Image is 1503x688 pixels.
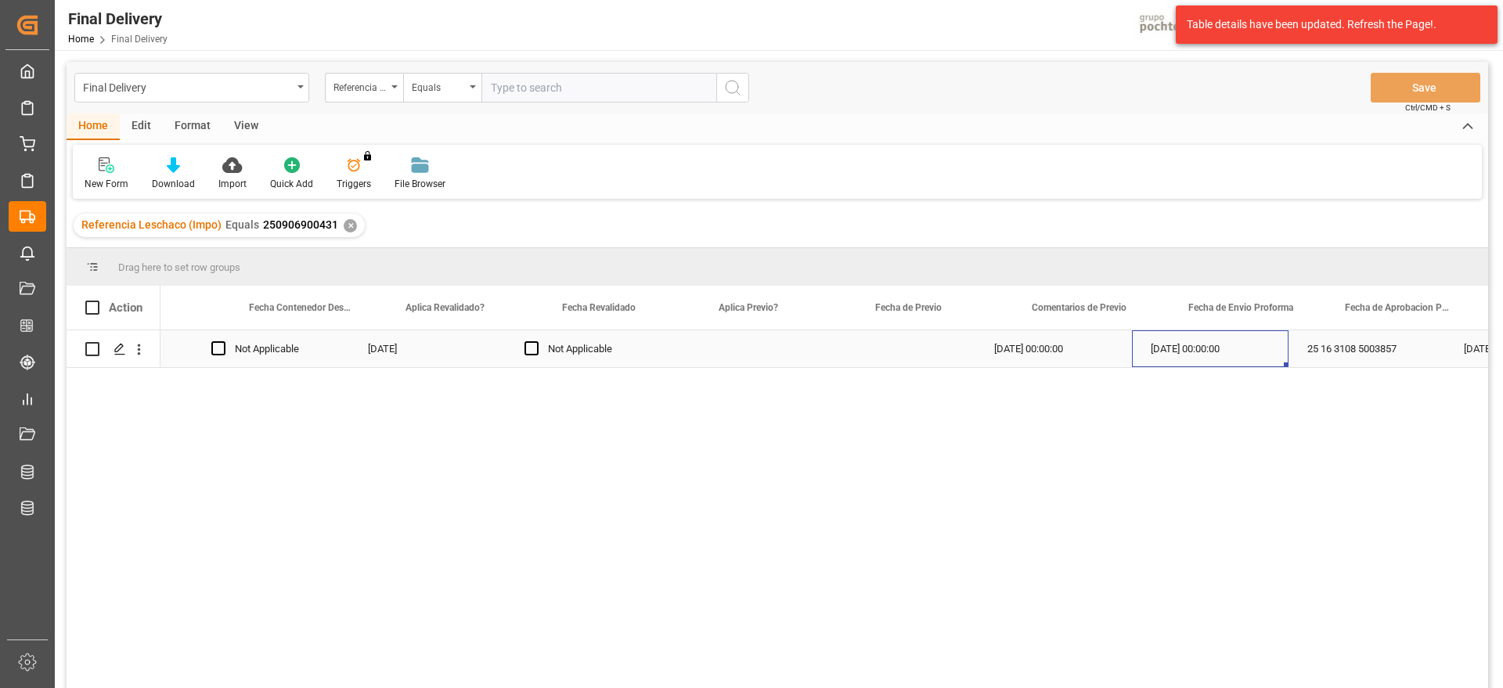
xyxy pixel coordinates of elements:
img: pochtecaImg.jpg_1689854062.jpg [1134,12,1212,39]
span: Aplica Previo? [719,302,778,313]
div: ✕ [344,219,357,232]
input: Type to search [481,73,716,103]
div: [DATE] 00:00:00 [1132,330,1289,367]
span: Fecha de Aprobacion Proforma [1345,302,1450,313]
button: open menu [74,73,309,103]
span: Fecha Revalidado [562,302,636,313]
button: search button [716,73,749,103]
div: 25 16 3108 5003857 [1289,330,1445,367]
button: Save [1371,73,1480,103]
button: open menu [325,73,403,103]
div: Final Delivery [68,7,168,31]
div: Press SPACE to select this row. [67,330,160,368]
div: Format [163,113,222,140]
button: open menu [403,73,481,103]
div: Home [67,113,120,140]
div: Not Applicable [235,331,330,367]
span: Aplica Revalidado? [405,302,485,313]
div: View [222,113,270,140]
a: Home [68,34,94,45]
div: New Form [85,177,128,191]
span: 250906900431 [263,218,338,231]
span: Comentarios de Previo [1032,302,1126,313]
div: Not Applicable [548,331,643,367]
span: Fecha Contenedor Descargado [249,302,354,313]
div: Quick Add [270,177,313,191]
div: Table details have been updated. Refresh the Page!. [1187,16,1475,33]
span: Ctrl/CMD + S [1405,102,1451,113]
span: Referencia Leschaco (Impo) [81,218,222,231]
div: Edit [120,113,163,140]
span: Drag here to set row groups [118,261,240,273]
span: Equals [225,218,259,231]
div: Import [218,177,247,191]
div: [DATE] 00:00:00 [975,330,1132,367]
div: Final Delivery [83,77,292,96]
div: Referencia Leschaco (Impo) [333,77,387,95]
div: Equals [412,77,465,95]
span: Fecha de Previo [875,302,942,313]
div: Action [109,301,142,315]
div: [DATE] [349,330,506,367]
span: Fecha de Envio Proforma [1188,302,1293,313]
div: File Browser [395,177,445,191]
div: Download [152,177,195,191]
